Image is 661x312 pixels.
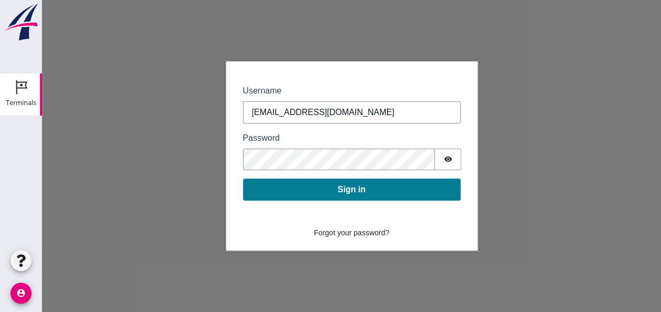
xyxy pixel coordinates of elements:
img: logo-small.a267ee39.svg [2,3,40,41]
button: Forgot your password? [265,224,354,242]
label: Username [201,85,419,97]
button: Sign in [201,179,419,201]
label: Password [201,132,419,144]
i: account_circle [11,283,32,304]
button: Show password [393,149,419,170]
input: Enter your Username [201,101,419,123]
div: Terminals [6,99,36,106]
